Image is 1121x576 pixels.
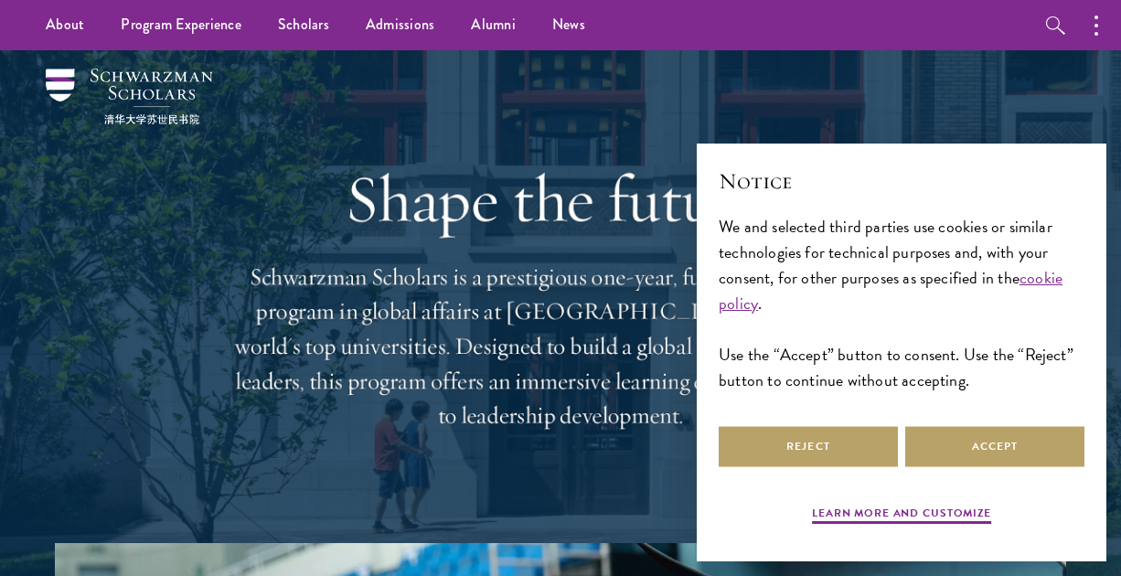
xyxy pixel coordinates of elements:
button: Reject [719,426,898,467]
h1: Shape the future. [231,160,890,237]
button: Learn more and customize [812,505,991,527]
h2: Notice [719,165,1084,197]
div: We and selected third parties use cookies or similar technologies for technical purposes and, wit... [719,214,1084,394]
p: Schwarzman Scholars is a prestigious one-year, fully funded master’s program in global affairs at... [231,260,890,433]
a: cookie policy [719,265,1062,315]
img: Schwarzman Scholars [46,69,213,124]
button: Accept [905,426,1084,467]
